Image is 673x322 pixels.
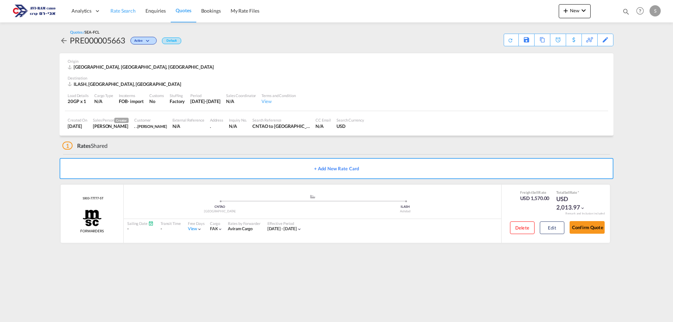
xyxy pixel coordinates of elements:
[252,123,310,129] div: CNTAO to ILASH / 14 Sep 2025
[560,212,610,215] div: Remark and Inclusion included
[210,226,218,231] span: FAK
[80,228,104,233] span: FORWARDERS
[510,221,535,234] button: Delete
[62,142,73,150] span: 1
[62,142,108,150] div: Shared
[172,117,204,123] div: External Reference
[130,37,157,44] div: Change Status Here
[228,226,253,231] span: Aviram Cargo
[170,98,185,104] div: Factory Stuffing
[68,123,87,129] div: 14 Sep 2025
[308,195,317,198] md-icon: assets/icons/custom/ship-fill.svg
[162,37,181,44] div: Default
[313,209,498,214] div: Ashdod
[145,8,166,14] span: Enquiries
[228,226,260,232] div: Aviram Cargo
[228,221,260,226] div: Rates by Forwarder
[336,117,364,123] div: Search Currency
[556,195,591,212] div: USD 2,013.97
[622,8,630,15] md-icon: icon-magnify
[190,93,220,98] div: Period
[261,93,295,98] div: Terms and Condition
[267,226,297,232] div: 07 Sep 2025 - 30 Sep 2025
[579,6,588,15] md-icon: icon-chevron-down
[70,29,100,35] div: Quotes /SEA-FCL
[125,35,158,46] div: Change Status Here
[532,190,538,194] span: Sell
[508,34,515,43] div: Quote PDF is not available at this time
[134,39,144,45] span: Active
[68,117,87,123] div: Created On
[68,75,605,81] div: Destination
[577,190,579,194] span: Subject to Remarks
[190,98,220,104] div: 14 Oct 2025
[188,226,202,232] div: Viewicon-chevron-down
[127,221,154,226] div: Sailing Date
[84,30,99,34] span: SEA-FCL
[267,221,302,226] div: Effective Period
[172,123,204,129] div: N/A
[508,37,513,43] md-icon: icon-refresh
[77,142,91,149] span: Rates
[60,35,70,46] div: icon-arrow-left
[201,8,221,14] span: Bookings
[68,59,605,64] div: Origin
[562,6,570,15] md-icon: icon-plus 400-fg
[110,8,136,14] span: Rate Search
[93,123,129,129] div: SAAR ZEHAVIAN
[170,93,185,98] div: Stuffing
[60,158,613,179] button: + Add New Rate Card
[231,8,259,14] span: My Rate Files
[315,123,331,129] div: N/A
[68,93,89,98] div: Load Details
[226,93,256,98] div: Sales Coordinator
[127,209,313,214] div: [GEOGRAPHIC_DATA]
[556,190,591,195] div: Total Rate
[520,195,550,202] div: USD 1,570.00
[72,7,91,14] span: Analytics
[149,98,164,104] div: No
[68,98,89,104] div: 20GP x 1
[127,205,313,209] div: CNTAO
[74,64,214,70] span: [GEOGRAPHIC_DATA], [GEOGRAPHIC_DATA], [GEOGRAPHIC_DATA]
[634,5,646,17] span: Help
[134,123,166,129] div: . .
[197,227,202,232] md-icon: icon-chevron-down
[229,123,247,129] div: N/A
[559,4,591,18] button: icon-plus 400-fgNewicon-chevron-down
[60,36,68,45] md-icon: icon-arrow-left
[267,226,297,231] span: [DATE] - [DATE]
[336,123,364,129] div: USD
[188,221,205,226] div: Free Days
[520,190,550,195] div: Freight Rate
[622,8,630,18] div: icon-magnify
[161,221,181,226] div: Transit Time
[82,209,102,227] img: MSC
[11,3,58,19] img: 166978e0a5f911edb4280f3c7a976193.png
[161,226,181,232] div: -
[210,221,223,226] div: Cargo
[144,39,153,43] md-icon: icon-chevron-down
[650,5,661,16] div: S
[114,118,129,123] span: Creator
[93,117,129,123] div: Sales Person
[519,34,534,46] div: Save As Template
[562,8,588,13] span: New
[634,5,650,18] div: Help
[94,98,113,104] div: N/A
[226,98,256,104] div: N/A
[564,190,570,194] span: Sell
[580,206,585,211] md-icon: icon-chevron-down
[137,124,167,129] span: [PERSON_NAME]
[210,117,223,123] div: Address
[313,205,498,209] div: ILASH
[134,117,166,123] div: Customer
[297,227,302,232] md-icon: icon-chevron-down
[218,227,223,232] md-icon: icon-chevron-down
[81,196,103,201] span: 1803-77777-ST
[94,93,113,98] div: Cargo Type
[229,117,247,123] div: Inquiry No.
[127,226,154,232] div: -
[210,123,223,129] div: .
